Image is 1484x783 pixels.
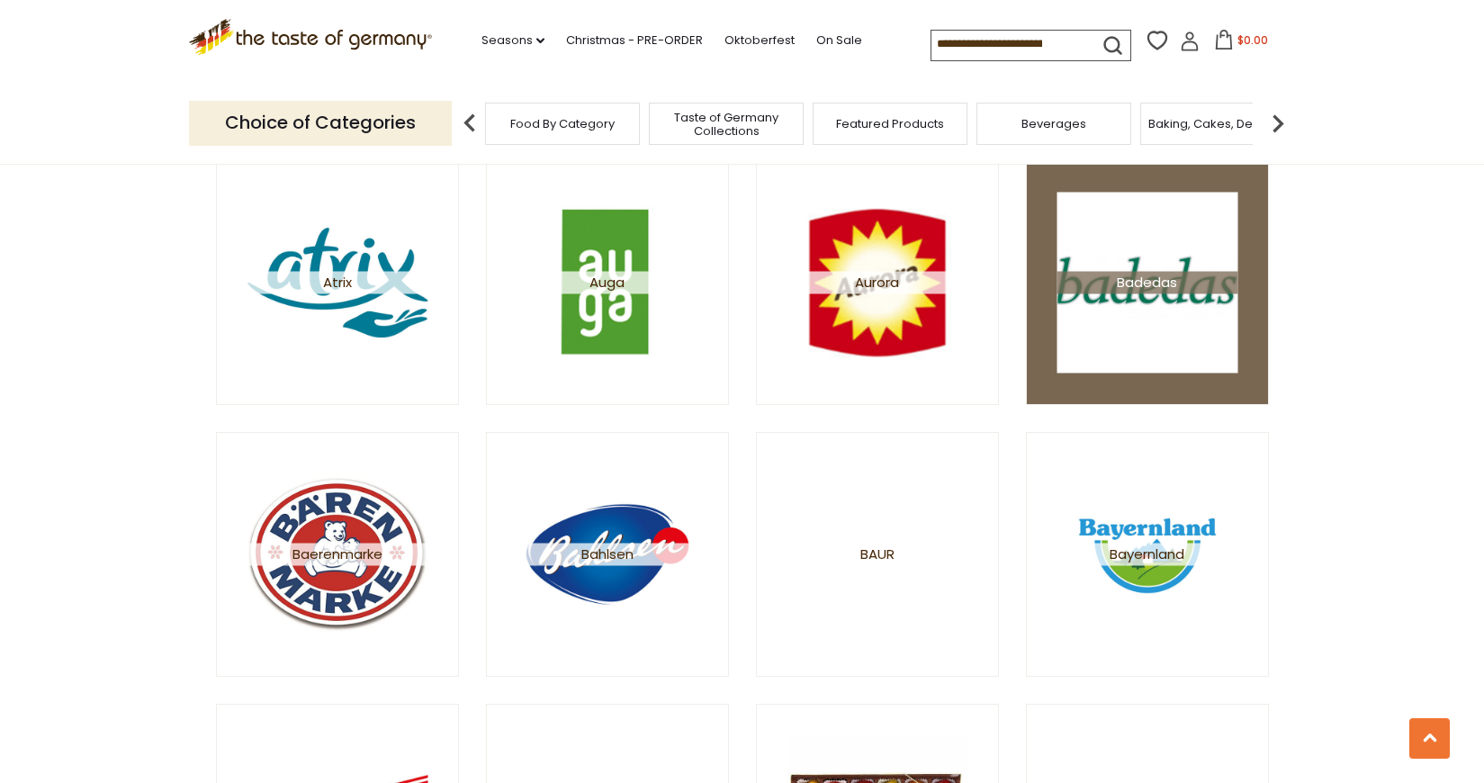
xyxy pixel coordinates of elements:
[486,432,729,677] a: Bahlsen
[247,463,427,644] img: Baerenmarke
[654,111,798,138] a: Taste of Germany Collections
[1021,117,1086,130] a: Beverages
[517,192,697,373] img: Auga
[1026,160,1269,405] a: Badedas
[452,105,488,141] img: previous arrow
[1203,30,1280,57] button: $0.00
[247,543,427,565] span: Baerenmarke
[216,160,459,405] a: Atrix
[189,101,452,145] p: Choice of Categories
[1026,432,1269,677] a: Bayernland
[247,192,427,373] img: Atrix
[1148,117,1288,130] a: Baking, Cakes, Desserts
[787,192,967,373] img: Aurora
[510,117,615,130] a: Food By Category
[787,271,967,293] span: Aurora
[816,31,862,50] a: On Sale
[216,432,459,677] a: Baerenmarke
[517,271,697,293] span: Auga
[1057,192,1237,373] img: Badedas
[756,160,999,405] a: Aurora
[486,160,729,405] a: Auga
[1057,543,1237,565] span: Bayernland
[517,543,697,565] span: Bahlsen
[1057,463,1237,644] img: Bayernland
[1057,271,1237,293] span: Badedas
[566,31,703,50] a: Christmas - PRE-ORDER
[836,117,944,130] a: Featured Products
[756,432,999,677] a: Baur
[724,31,795,50] a: Oktoberfest
[247,271,427,293] span: Atrix
[1237,32,1268,48] span: $0.00
[860,543,895,565] span: Baur
[481,31,544,50] a: Seasons
[1260,105,1296,141] img: next arrow
[517,463,697,644] img: Bahlsen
